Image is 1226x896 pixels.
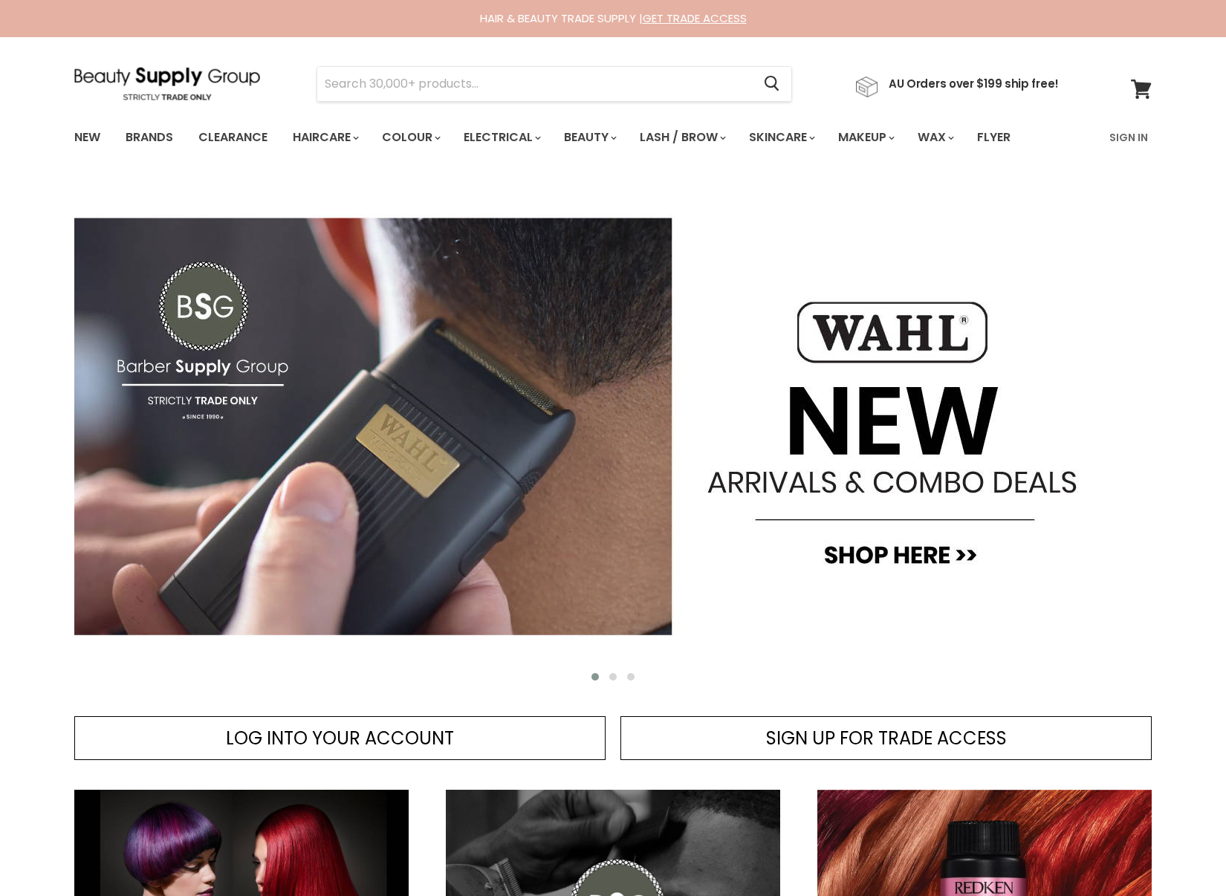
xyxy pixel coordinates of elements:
[63,122,111,153] a: New
[371,122,450,153] a: Colour
[453,122,550,153] a: Electrical
[317,66,792,102] form: Product
[317,67,752,101] input: Search
[766,726,1007,750] span: SIGN UP FOR TRADE ACCESS
[56,116,1170,159] nav: Main
[620,716,1152,761] a: SIGN UP FOR TRADE ACCESS
[752,67,791,101] button: Search
[629,122,735,153] a: Lash / Brow
[282,122,368,153] a: Haircare
[643,10,747,26] a: GET TRADE ACCESS
[1100,122,1157,153] a: Sign In
[74,716,606,761] a: LOG INTO YOUR ACCOUNT
[63,116,1061,159] ul: Main menu
[553,122,626,153] a: Beauty
[187,122,279,153] a: Clearance
[114,122,184,153] a: Brands
[966,122,1022,153] a: Flyer
[226,726,454,750] span: LOG INTO YOUR ACCOUNT
[906,122,963,153] a: Wax
[1152,826,1211,881] iframe: Gorgias live chat messenger
[738,122,824,153] a: Skincare
[56,11,1170,26] div: HAIR & BEAUTY TRADE SUPPLY |
[827,122,904,153] a: Makeup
